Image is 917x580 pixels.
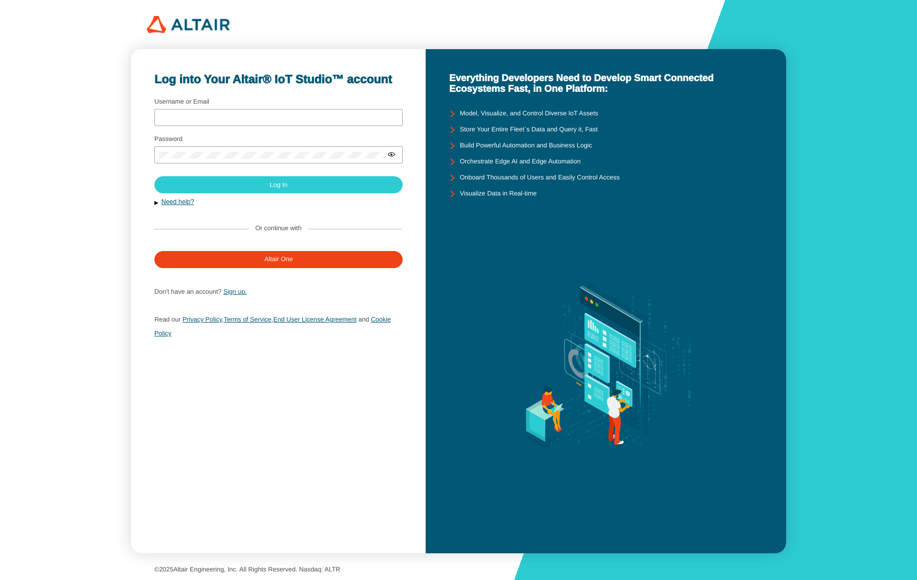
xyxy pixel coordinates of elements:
[147,16,230,33] img: 320px-Altair_logo.png
[223,288,247,295] a: Sign up.
[154,312,402,340] p: , ,
[504,202,708,530] img: background.svg
[183,316,222,323] a: Privacy Policy
[154,135,183,143] label: Password
[154,566,763,574] p: © Altair Engineering, Inc. All Rights Reserved. Nasdaq: ALTR
[159,566,174,573] span: 2025
[154,73,402,86] unity-typography: Log into Your Altair® IoT Studio™ account
[224,316,271,323] a: Terms of Service
[460,126,598,134] unity-typography: Store Your Entire Fleet`s Data and Query it, Fast
[161,198,194,206] a: Need help?
[449,73,763,95] unity-typography: Everything Developers Need to Develop Smart Connected Ecosystems Fast, in One Platform:
[460,110,598,117] unity-typography: Model, Visualize, and Control Diverse IoT Assets
[154,316,181,323] span: Read our
[460,174,620,182] unity-typography: Onboard Thousands of Users and Easily Control Access
[273,316,357,323] a: End User License Agreement
[154,198,402,207] button: Need help?
[154,98,209,105] label: Username or Email
[460,190,537,198] unity-typography: Visualize Data in Real-time
[460,158,581,166] unity-typography: Orchestrate Edge AI and Edge Automation
[358,316,369,323] span: and
[460,142,592,150] unity-typography: Build Powerful Automation and Business Logic
[154,316,391,337] a: Cookie Policy
[154,288,222,295] span: Don't have an account?
[255,225,302,232] label: Or continue with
